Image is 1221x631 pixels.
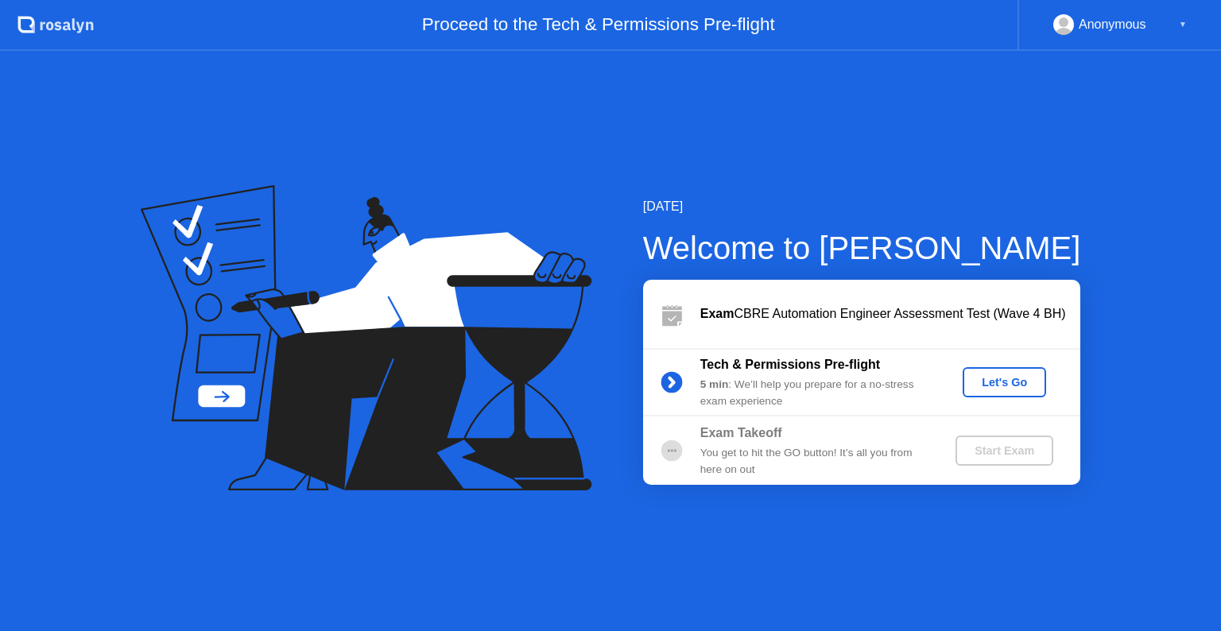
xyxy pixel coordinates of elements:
b: 5 min [700,378,729,390]
div: CBRE Automation Engineer Assessment Test (Wave 4 BH) [700,304,1080,323]
b: Exam Takeoff [700,426,782,439]
div: ▼ [1179,14,1187,35]
b: Tech & Permissions Pre-flight [700,358,880,371]
div: Let's Go [969,376,1040,389]
div: Welcome to [PERSON_NAME] [643,224,1081,272]
b: Exam [700,307,735,320]
div: You get to hit the GO button! It’s all you from here on out [700,445,929,478]
div: : We’ll help you prepare for a no-stress exam experience [700,377,929,409]
div: Anonymous [1079,14,1146,35]
button: Let's Go [963,367,1046,397]
div: [DATE] [643,197,1081,216]
div: Start Exam [962,444,1047,457]
button: Start Exam [955,436,1053,466]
